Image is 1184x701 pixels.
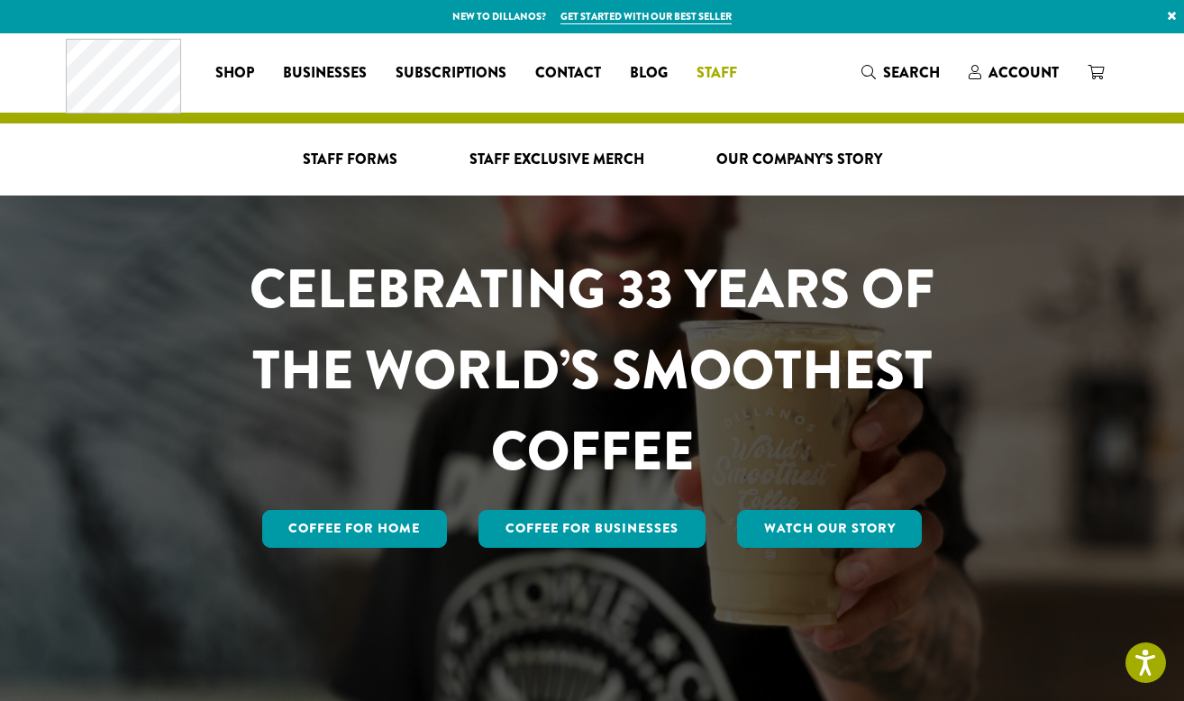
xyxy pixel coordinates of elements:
[478,510,706,548] a: Coffee For Businesses
[716,149,882,171] span: Our Company’s Story
[303,149,397,171] span: Staff Forms
[883,62,940,83] span: Search
[535,62,601,85] span: Contact
[847,58,954,87] a: Search
[396,62,506,85] span: Subscriptions
[737,510,923,548] a: Watch Our Story
[988,62,1059,83] span: Account
[262,510,448,548] a: Coffee for Home
[469,149,644,171] span: Staff Exclusive Merch
[201,59,269,87] a: Shop
[215,62,254,85] span: Shop
[283,62,367,85] span: Businesses
[630,62,668,85] span: Blog
[697,62,737,85] span: Staff
[196,249,988,492] h1: CELEBRATING 33 YEARS OF THE WORLD’S SMOOTHEST COFFEE
[682,59,751,87] a: Staff
[560,9,732,24] a: Get started with our best seller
